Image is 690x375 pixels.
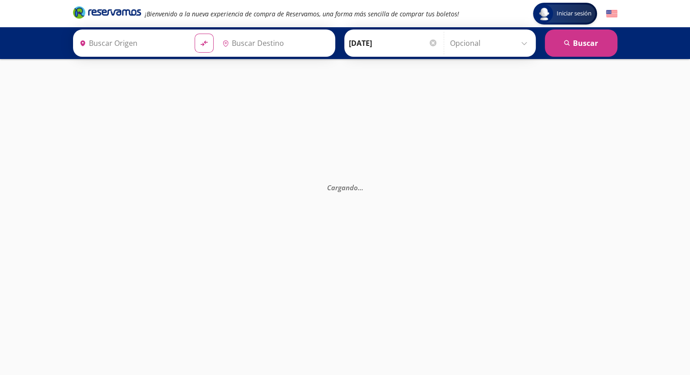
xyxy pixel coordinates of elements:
button: English [606,8,617,20]
span: Iniciar sesión [553,9,595,18]
span: . [357,183,359,192]
button: Buscar [545,30,617,57]
span: . [359,183,361,192]
input: Buscar Origen [76,32,187,54]
em: ¡Bienvenido a la nueva experiencia de compra de Reservamos, una forma más sencilla de comprar tus... [145,10,459,18]
i: Brand Logo [73,5,141,19]
input: Elegir Fecha [349,32,438,54]
em: Cargando [327,183,363,192]
input: Opcional [450,32,531,54]
input: Buscar Destino [219,32,330,54]
a: Brand Logo [73,5,141,22]
span: . [361,183,363,192]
